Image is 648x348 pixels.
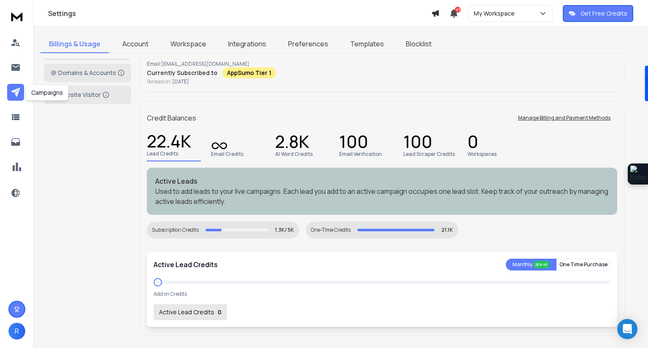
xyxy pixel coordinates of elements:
[556,259,610,270] button: One Time Purchase
[8,8,25,24] img: logo
[339,151,382,158] p: Email Verification
[44,86,131,104] button: Website Visitor
[403,137,432,149] p: 100
[511,110,617,126] button: Manage Billing and Payment Methods
[8,323,25,340] button: R
[222,67,276,78] div: AppSumo Tier 1
[152,227,199,233] div: Subscription Credits
[211,151,243,158] p: Email Credits
[44,64,131,82] button: Domains & Accounts
[275,227,294,233] p: 1.3K/ 5K
[26,85,68,101] div: Campaigns
[580,9,627,18] p: Get Free Credits
[533,261,550,268] div: 20% off
[474,9,518,18] p: My Workspace
[617,319,637,339] div: Open Intercom Messenger
[114,35,157,53] a: Account
[275,137,309,149] p: 2.8K
[275,151,313,158] p: AI Word Credits
[147,69,217,77] p: Currently Subscribed to
[218,308,221,316] p: 0
[563,5,633,22] button: Get Free Credits
[154,260,218,270] p: Active Lead Credits
[162,35,215,53] a: Workspace
[342,35,392,53] a: Templates
[455,7,461,13] span: 47
[147,113,196,123] p: Credit Balances
[159,308,214,316] p: Active Lead Credits
[147,137,191,149] p: 22.4K
[147,61,617,67] p: Email: [EMAIL_ADDRESS][DOMAIN_NAME]
[630,166,645,182] img: Extension Icon
[220,35,275,53] a: Integrations
[506,259,556,270] button: Monthly 20% off
[467,151,497,158] p: Workspaces
[339,137,368,149] p: 100
[311,227,351,233] div: One-Time Credits
[280,35,337,53] a: Preferences
[147,150,178,157] p: Lead Credits
[467,137,478,149] p: 0
[48,8,431,19] h1: Settings
[154,291,187,297] p: Add on Credits
[172,78,189,85] span: [DATE]
[155,186,609,206] p: Used to add leads to your live campaigns. Each lead you add to an active campaign occupies one le...
[441,227,453,233] p: 21.1K
[147,78,617,85] p: Renews on:
[155,176,609,186] p: Active Leads
[518,115,610,121] p: Manage Billing and Payment Methods
[397,35,440,53] a: Blocklist
[40,35,109,53] a: Billings & Usage
[403,151,455,158] p: Lead Scraper Credits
